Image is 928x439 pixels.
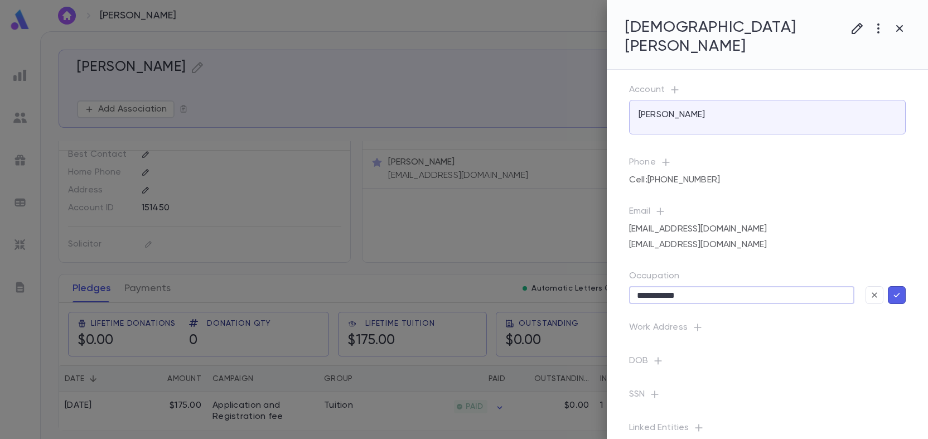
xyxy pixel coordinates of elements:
[625,18,847,56] h4: [DEMOGRAPHIC_DATA] [PERSON_NAME]
[639,109,705,120] p: [PERSON_NAME]
[629,84,906,100] p: Account
[629,170,720,190] div: Cell : [PHONE_NUMBER]
[629,219,767,239] div: [EMAIL_ADDRESS][DOMAIN_NAME]
[629,355,906,371] p: DOB
[629,206,906,221] p: Email
[629,271,906,286] p: Occupation
[629,157,906,172] p: Phone
[629,422,906,438] p: Linked Entities
[629,389,906,404] p: SSN
[629,322,906,337] p: Work Address
[629,235,767,255] div: [EMAIL_ADDRESS][DOMAIN_NAME]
